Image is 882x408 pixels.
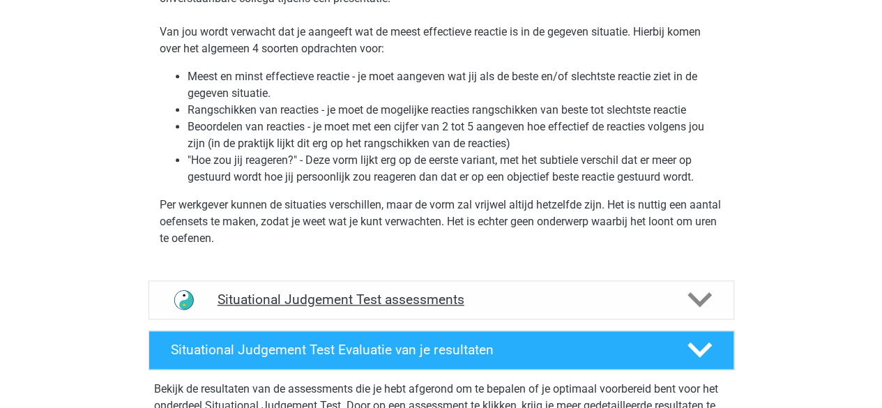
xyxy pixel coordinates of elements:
li: Meest en minst effectieve reactie - je moet aangeven wat jij als de beste en/of slechtste reactie... [188,68,723,102]
a: assessments Situational Judgement Test assessments [143,280,740,319]
li: Rangschikken van reacties - je moet de mogelijke reacties rangschikken van beste tot slechtste re... [188,102,723,119]
h4: Situational Judgement Test Evaluatie van je resultaten [171,342,665,358]
img: situational judgement test assessments [166,282,202,317]
a: Situational Judgement Test Evaluatie van je resultaten [143,331,740,370]
h4: Situational Judgement Test assessments [218,292,665,308]
li: "Hoe zou jij reageren?" - Deze vorm lijkt erg op de eerste variant, met het subtiele verschil dat... [188,152,723,186]
li: Beoordelen van reacties - je moet met een cijfer van 2 tot 5 aangeven hoe effectief de reacties v... [188,119,723,152]
p: Per werkgever kunnen de situaties verschillen, maar de vorm zal vrijwel altijd hetzelfde zijn. He... [160,197,723,247]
